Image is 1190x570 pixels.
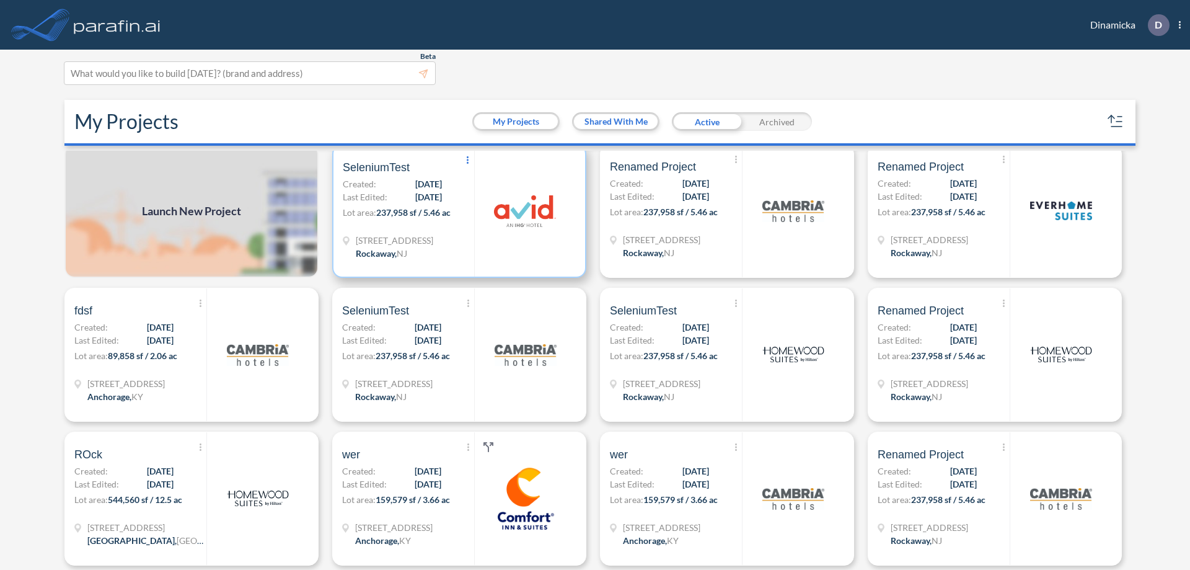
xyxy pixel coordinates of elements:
span: Anchorage , [623,535,667,546]
span: [DATE] [950,465,977,478]
a: Launch New Project [64,144,319,278]
span: Rockaway , [355,391,396,402]
span: Created: [74,321,108,334]
a: SeleniumTestCreated:[DATE]Last Edited:[DATE]Lot area:237,958 sf / 5.46 ac[STREET_ADDRESS]Rockaway... [327,288,595,422]
span: Renamed Project [878,447,964,462]
span: 321 Mt Hope Ave [891,521,968,534]
div: Rockaway, NJ [891,246,942,259]
span: NJ [932,391,942,402]
span: [DATE] [415,334,441,347]
span: wer [610,447,628,462]
span: NJ [932,535,942,546]
a: Renamed ProjectCreated:[DATE]Last Edited:[DATE]Lot area:237,958 sf / 5.46 ac[STREET_ADDRESS]Rocka... [595,144,863,278]
div: Rockaway, NJ [355,390,407,403]
p: D [1155,19,1162,30]
span: Created: [878,321,911,334]
span: SeleniumTest [343,160,410,175]
span: wer [342,447,360,462]
img: logo [762,468,824,530]
span: fdsf [74,303,92,318]
div: Dinamicka [1072,14,1181,36]
span: [DATE] [682,190,709,203]
span: 159,579 sf / 3.66 ac [376,494,450,505]
div: Anchorage, KY [623,534,679,547]
a: SeleniumTestCreated:[DATE]Last Edited:[DATE]Lot area:237,958 sf / 5.46 ac[STREET_ADDRESS]Rockaway... [327,144,595,278]
span: Last Edited: [878,478,922,491]
span: NJ [397,248,407,259]
span: [DATE] [950,190,977,203]
img: logo [762,180,824,242]
span: 237,958 sf / 5.46 ac [376,350,450,361]
span: [DATE] [682,465,709,478]
span: Last Edited: [342,334,387,347]
span: Created: [878,177,911,190]
button: My Projects [474,114,558,129]
span: Lot area: [610,494,643,505]
div: Rockaway, NJ [623,390,674,403]
span: Lot area: [878,350,911,361]
span: 321 Mt Hope Ave [623,377,700,390]
span: Renamed Project [610,159,696,174]
span: Rockaway , [356,248,397,259]
span: 237,958 sf / 5.46 ac [911,494,985,505]
span: NJ [932,247,942,258]
a: werCreated:[DATE]Last Edited:[DATE]Lot area:159,579 sf / 3.66 ac[STREET_ADDRESS]Anchorage,KYlogo [595,432,863,566]
a: Renamed ProjectCreated:[DATE]Last Edited:[DATE]Lot area:237,958 sf / 5.46 ac[STREET_ADDRESS]Rocka... [863,288,1130,422]
img: add [64,144,319,278]
button: Shared With Me [574,114,658,129]
span: Last Edited: [610,190,654,203]
span: 237,958 sf / 5.46 ac [643,207,718,217]
span: Launch New Project [142,203,241,220]
img: logo [227,324,289,386]
span: 321 Mt Hope Ave [356,234,433,247]
span: Rockaway , [891,247,932,258]
span: 237,958 sf / 5.46 ac [911,350,985,361]
span: 13835 Beaumont Hwy [87,521,205,534]
span: Anchorage , [355,535,399,546]
span: [DATE] [950,478,977,491]
a: werCreated:[DATE]Last Edited:[DATE]Lot area:159,579 sf / 3.66 ac[STREET_ADDRESS]Anchorage,KYlogo [327,432,595,566]
span: Rockaway , [891,391,932,402]
span: Last Edited: [878,190,922,203]
span: Rockaway , [891,535,932,546]
span: Beta [420,51,436,61]
span: [DATE] [415,190,442,203]
span: [DATE] [147,478,174,491]
span: [GEOGRAPHIC_DATA] , [87,535,177,546]
span: [DATE] [147,334,174,347]
span: Created: [878,465,911,478]
span: [DATE] [147,465,174,478]
div: Archived [742,112,812,131]
h2: My Projects [74,110,178,133]
span: Anchorage , [87,391,131,402]
span: Lot area: [74,350,108,361]
span: 1790 Evergreen Rd [355,521,433,534]
span: Last Edited: [878,334,922,347]
span: KY [399,535,411,546]
span: Created: [343,177,376,190]
span: 89,858 sf / 2.06 ac [108,350,177,361]
div: Anchorage, KY [355,534,411,547]
span: Rockaway , [623,247,664,258]
button: sort [1106,112,1126,131]
span: [DATE] [950,334,977,347]
img: logo [494,180,556,242]
span: Lot area: [343,207,376,218]
span: 1899 Evergreen Rd [87,377,165,390]
span: Lot area: [342,350,376,361]
div: Rockaway, NJ [623,246,674,259]
span: [DATE] [682,177,709,190]
span: NJ [664,247,674,258]
span: NJ [396,391,407,402]
div: Rockaway, NJ [891,390,942,403]
span: Created: [610,321,643,334]
span: Lot area: [878,207,911,217]
span: Last Edited: [342,478,387,491]
img: logo [227,468,289,530]
div: Rockaway, NJ [356,247,407,260]
img: logo [71,12,163,37]
span: [GEOGRAPHIC_DATA] [177,535,265,546]
img: logo [1030,324,1092,386]
span: Created: [610,465,643,478]
span: 321 Mt Hope Ave [623,233,700,246]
